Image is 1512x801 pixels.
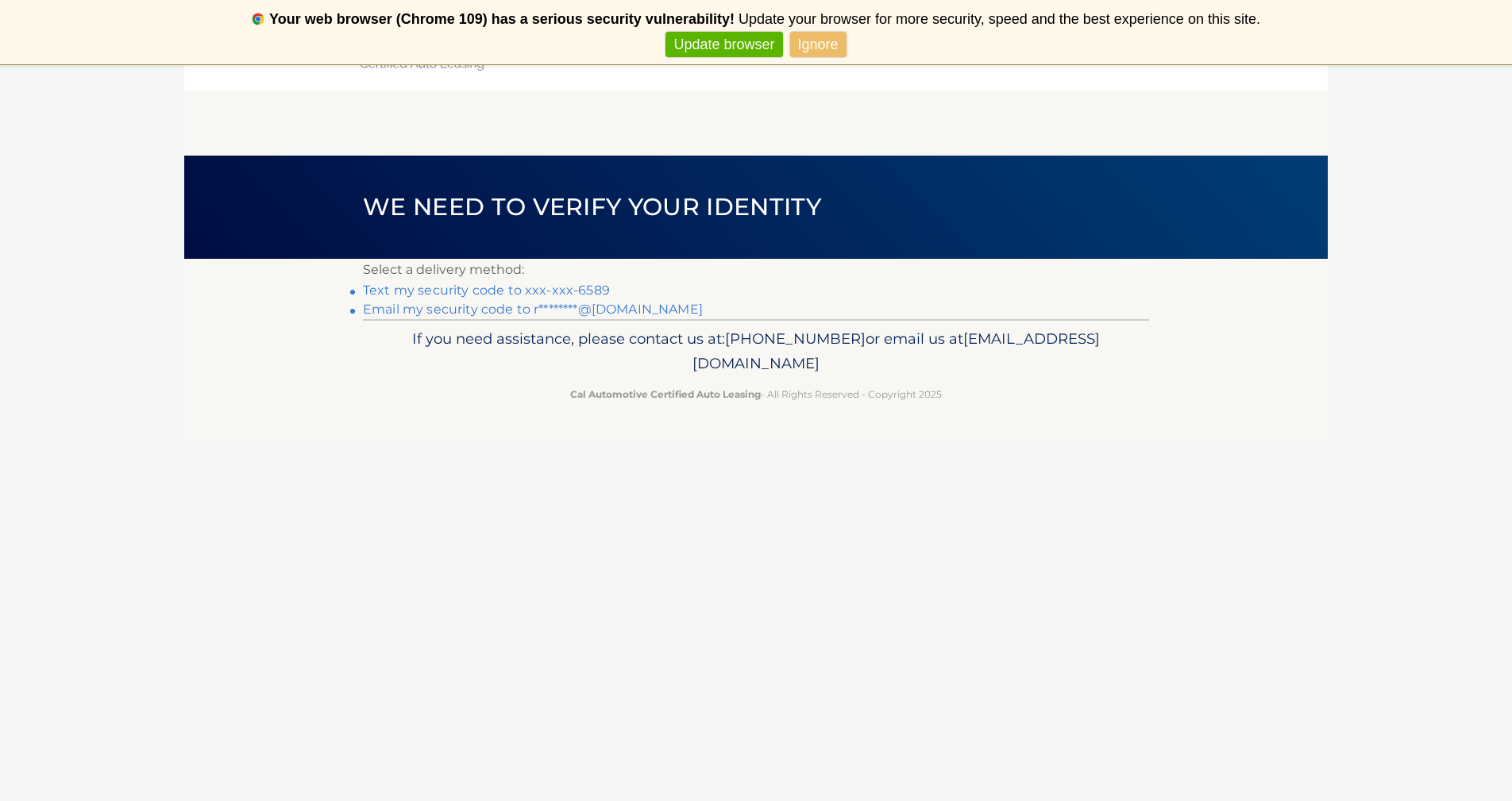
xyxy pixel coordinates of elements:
[725,329,866,348] span: [PHONE_NUMBER]
[665,32,782,58] a: Update browser
[363,283,610,298] a: Text my security code to xxx-xxx-6589
[790,32,847,58] a: Ignore
[373,386,1139,402] p: - All Rights Reserved - Copyright 2025
[269,11,735,27] b: Your web browser (Chrome 109) has a serious security vulnerability!
[363,192,821,221] span: We need to verify your identity
[739,11,1260,27] span: Update your browser for more security, speed and the best experience on this site.
[570,388,761,400] strong: Cal Automotive Certified Auto Leasing
[373,326,1139,377] p: If you need assistance, please contact us at: or email us at
[363,259,1149,281] p: Select a delivery method:
[363,302,703,317] a: Email my security code to r********@[DOMAIN_NAME]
